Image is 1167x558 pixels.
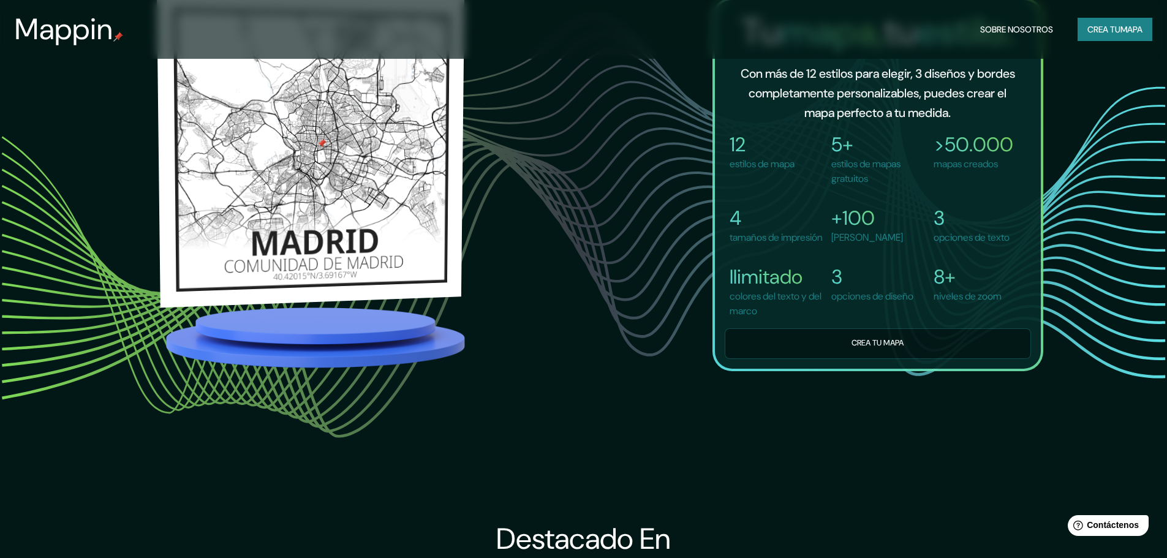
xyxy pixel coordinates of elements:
[831,132,853,157] font: 5+
[831,205,875,231] font: +100
[162,304,469,372] img: platform.png
[730,132,746,157] font: 12
[730,205,741,231] font: 4
[1120,24,1142,35] font: mapa
[496,519,671,558] font: Destacado en
[730,264,803,290] font: Ilimitado
[934,231,1010,244] font: opciones de texto
[934,264,956,290] font: 8+
[934,205,945,231] font: 3
[831,290,913,303] font: opciones de diseño
[1078,18,1152,41] button: Crea tumapa
[934,290,1002,303] font: niveles de zoom
[730,231,823,244] font: tamaños de impresión
[725,328,1031,358] button: Crea tu mapa
[975,18,1058,41] button: Sobre nosotros
[934,157,998,170] font: mapas creados
[831,231,903,244] font: [PERSON_NAME]
[852,338,904,349] font: Crea tu mapa
[730,290,821,317] font: colores del texto y del marco
[831,264,842,290] font: 3
[113,32,123,42] img: pin de mapeo
[15,10,113,48] font: Mappin
[934,132,1013,157] font: >50.000
[980,24,1053,35] font: Sobre nosotros
[741,66,1015,121] font: Con más de 12 estilos para elegir, 3 diseños y bordes completamente personalizables, puedes crear...
[831,157,901,185] font: estilos de mapas gratuitos
[1087,24,1120,35] font: Crea tu
[1058,510,1154,545] iframe: Lanzador de widgets de ayuda
[730,157,795,170] font: estilos de mapa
